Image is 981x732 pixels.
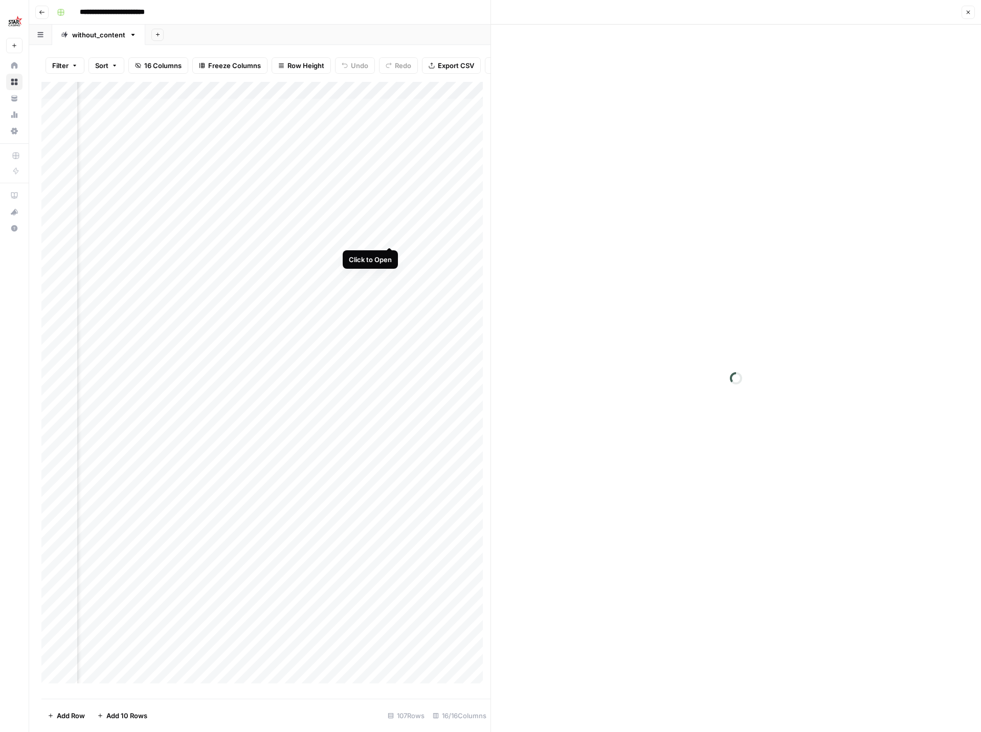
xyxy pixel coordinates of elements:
button: Add Row [41,707,91,724]
button: Filter [46,57,84,74]
span: Add Row [57,711,85,721]
button: Export CSV [422,57,481,74]
button: Workspace: Starcasino [6,8,23,34]
div: 16/16 Columns [429,707,490,724]
span: Row Height [287,60,324,71]
button: 16 Columns [128,57,188,74]
img: Starcasino Logo [6,12,25,30]
span: 16 Columns [144,60,182,71]
a: without_content [52,25,145,45]
span: Sort [95,60,108,71]
button: Row Height [272,57,331,74]
span: Filter [52,60,69,71]
a: AirOps Academy [6,187,23,204]
span: Redo [395,60,411,71]
span: Undo [351,60,368,71]
button: Freeze Columns [192,57,267,74]
a: Settings [6,123,23,139]
button: What's new? [6,204,23,220]
a: Your Data [6,90,23,106]
div: What's new? [7,204,22,220]
button: Help + Support [6,220,23,236]
a: Browse [6,74,23,90]
button: Sort [88,57,124,74]
span: Freeze Columns [208,60,261,71]
div: 107 Rows [384,707,429,724]
a: Home [6,57,23,74]
span: Add 10 Rows [106,711,147,721]
button: Add 10 Rows [91,707,153,724]
span: Export CSV [438,60,474,71]
button: Undo [335,57,375,74]
a: Usage [6,106,23,123]
button: Redo [379,57,418,74]
div: without_content [72,30,125,40]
